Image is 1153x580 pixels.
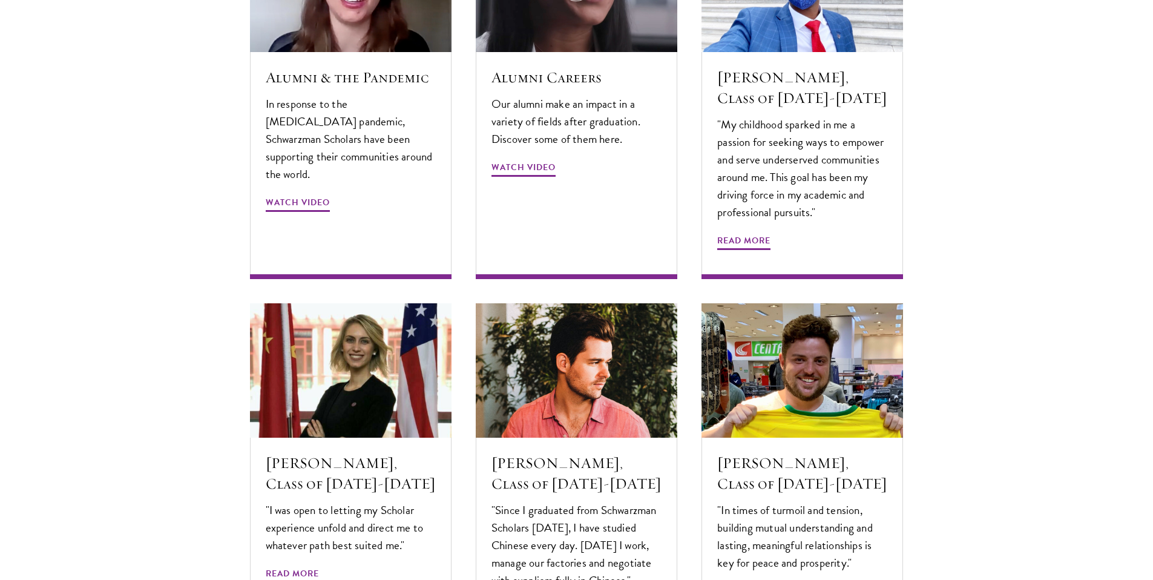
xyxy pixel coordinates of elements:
p: "I was open to letting my Scholar experience unfold and direct me to whatever path best suited me." [266,501,436,554]
h5: Alumni & the Pandemic [266,67,436,88]
h5: [PERSON_NAME], Class of [DATE]-[DATE] [266,453,436,494]
p: Our alumni make an impact in a variety of fields after graduation. Discover some of them here. [491,95,662,148]
span: Watch Video [491,160,556,179]
h5: [PERSON_NAME], Class of [DATE]-[DATE] [717,453,887,494]
h5: [PERSON_NAME], Class of [DATE]-[DATE] [491,453,662,494]
span: Read More [717,233,770,252]
p: In response to the [MEDICAL_DATA] pandemic, Schwarzman Scholars have been supporting their commun... [266,95,436,183]
p: "In times of turmoil and tension, building mutual understanding and lasting, meaningful relations... [717,501,887,572]
span: Watch Video [266,195,330,214]
h5: Alumni Careers [491,67,662,88]
p: "My childhood sparked in me a passion for seeking ways to empower and serve underserved communiti... [717,116,887,221]
h5: [PERSON_NAME], Class of [DATE]-[DATE] [717,67,887,108]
